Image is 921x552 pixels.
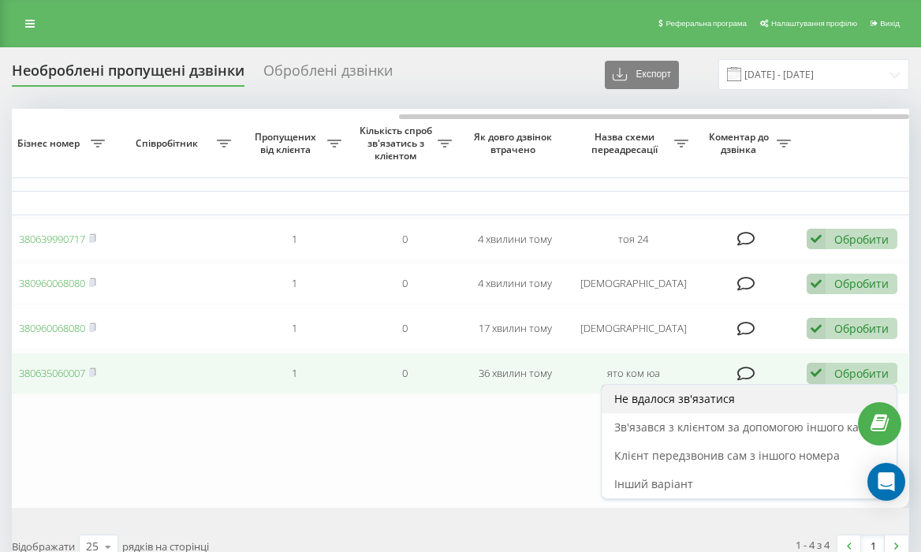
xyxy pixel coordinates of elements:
span: Вихід [880,19,900,28]
td: 0 [349,352,460,394]
td: 4 хвилини тому [460,218,570,260]
td: 1 [239,218,349,260]
td: 1 [239,263,349,304]
div: Обробити [834,366,889,381]
span: Кількість спроб зв'язатись з клієнтом [357,125,438,162]
td: 17 хвилин тому [460,308,570,349]
td: [DEMOGRAPHIC_DATA] [570,263,696,304]
div: Обробити [834,321,889,336]
a: 380960068080 [19,321,85,335]
td: 0 [349,218,460,260]
div: Обробити [834,232,889,247]
span: Реферальна програма [666,19,747,28]
span: Клієнт передзвонив сам з іншого номера [614,448,840,463]
button: Експорт [605,61,679,89]
td: 36 хвилин тому [460,352,570,394]
a: 380639990717 [19,232,85,246]
span: Зв'язався з клієнтом за допомогою іншого каналу [614,420,884,435]
td: 1 [239,352,349,394]
td: 0 [349,263,460,304]
span: Інший варіант [614,476,693,491]
span: Пропущених від клієнта [247,131,327,155]
span: Не вдалося зв'язатися [614,391,735,406]
div: Обробити [834,276,889,291]
div: Open Intercom Messenger [867,463,905,501]
span: Налаштування профілю [771,19,857,28]
td: [DEMOGRAPHIC_DATA] [570,308,696,349]
td: 0 [349,308,460,349]
div: Оброблені дзвінки [263,62,393,87]
td: ято ком юа [570,352,696,394]
td: тоя 24 [570,218,696,260]
a: 380960068080 [19,276,85,290]
div: Необроблені пропущені дзвінки [12,62,244,87]
td: 1 [239,308,349,349]
td: 4 хвилини тому [460,263,570,304]
span: Назва схеми переадресації [578,131,674,155]
a: 380635060007 [19,366,85,380]
span: Співробітник [121,137,217,150]
span: Бізнес номер [10,137,91,150]
span: Коментар до дзвінка [704,131,777,155]
span: Як довго дзвінок втрачено [472,131,557,155]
